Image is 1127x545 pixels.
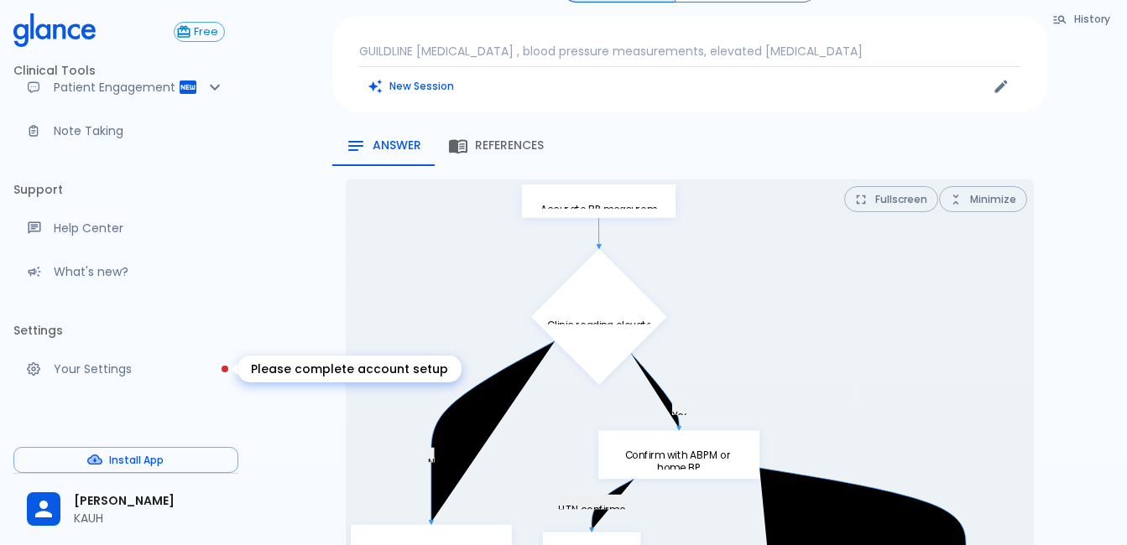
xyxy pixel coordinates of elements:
p: Note Taking [54,122,225,139]
button: Clears all inputs and results. [359,74,464,98]
a: Please complete account setup [13,350,238,387]
p: Your Settings [54,361,225,377]
span: Free [188,26,224,39]
button: Edit [989,74,1014,99]
p: N [428,457,435,469]
li: Clinical Tools [13,50,238,91]
button: Free [174,22,225,42]
a: Click to view or change your subscription [174,22,238,42]
p: Confirm with ABPM or home BP [617,450,741,474]
p: Yes [671,410,688,422]
div: Please complete account setup [237,356,462,382]
p: HTN confirmed [558,505,631,516]
button: Fullscreen [844,186,938,212]
p: KAUH [74,510,225,527]
p: Clinic reading elevated [547,319,659,331]
p: Accurate BP measurement [540,204,664,215]
button: Minimize [939,186,1027,212]
button: Install App [13,447,238,473]
a: Get help from our support team [13,210,238,247]
a: Advanced note-taking [13,112,238,149]
div: Recent updates and feature releases [13,253,238,290]
div: [PERSON_NAME]KAUH [13,480,238,538]
button: History [1044,7,1120,31]
p: What's new? [54,263,225,280]
li: Support [13,169,238,210]
span: References [475,138,544,153]
span: Answer [373,138,421,153]
span: [PERSON_NAME] [74,492,225,510]
p: Help Center [54,220,225,236]
p: GUILDLINE [MEDICAL_DATA] , blood pressure measurements, elevated [MEDICAL_DATA] [359,43,1020,60]
li: Settings [13,310,238,350]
